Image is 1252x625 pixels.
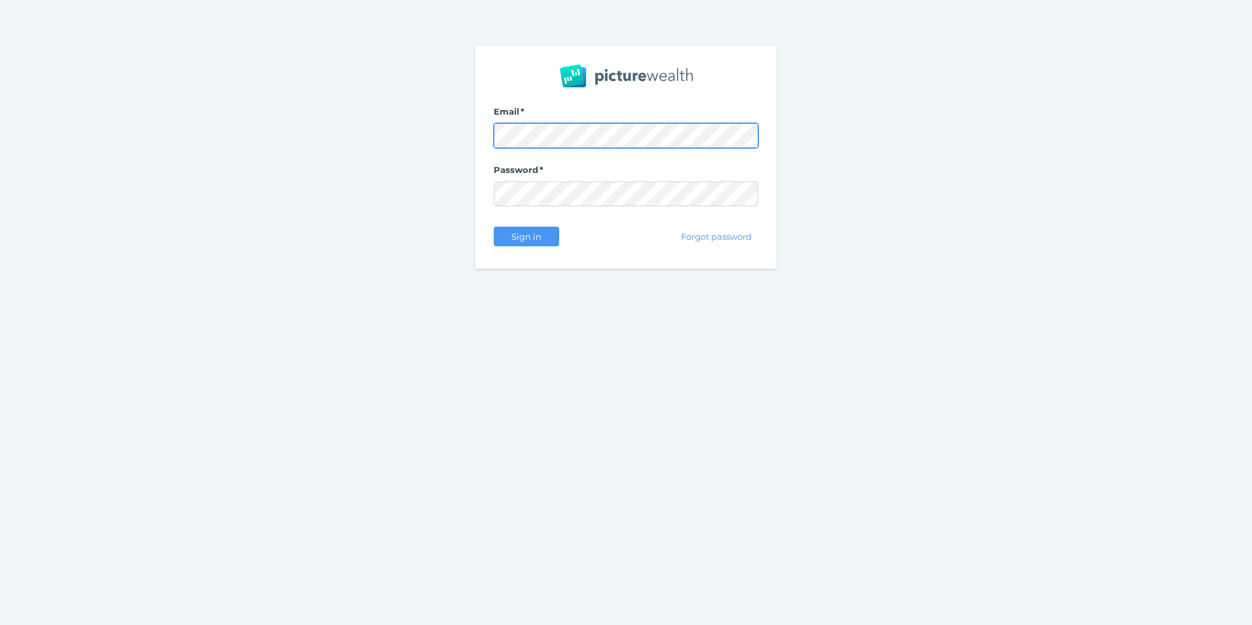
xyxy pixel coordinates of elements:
label: Password [494,164,758,181]
button: Sign in [494,227,559,246]
img: PW [560,64,693,88]
button: Forgot password [675,227,758,246]
span: Forgot password [676,231,758,242]
span: Sign in [506,231,547,242]
label: Email [494,106,758,123]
